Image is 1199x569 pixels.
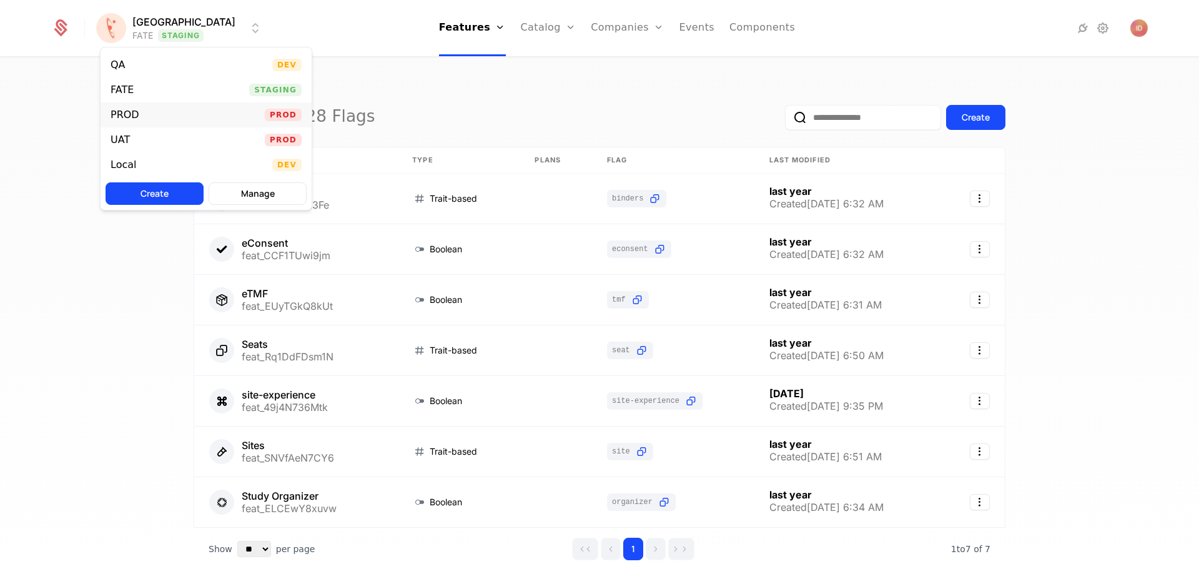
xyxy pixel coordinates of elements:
[970,342,990,359] button: Select action
[970,494,990,510] button: Select action
[111,85,134,95] div: FATE
[265,109,302,121] span: Prod
[111,110,139,120] div: PROD
[970,443,990,460] button: Select action
[209,182,307,205] button: Manage
[970,292,990,308] button: Select action
[265,134,302,146] span: Prod
[111,60,126,70] div: QA
[111,135,130,145] div: UAT
[249,84,302,96] span: Staging
[970,241,990,257] button: Select action
[100,47,312,210] div: Select environment
[272,59,302,71] span: Dev
[970,393,990,409] button: Select action
[970,190,990,207] button: Select action
[106,182,204,205] button: Create
[111,160,136,170] div: Local
[272,159,302,171] span: Dev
